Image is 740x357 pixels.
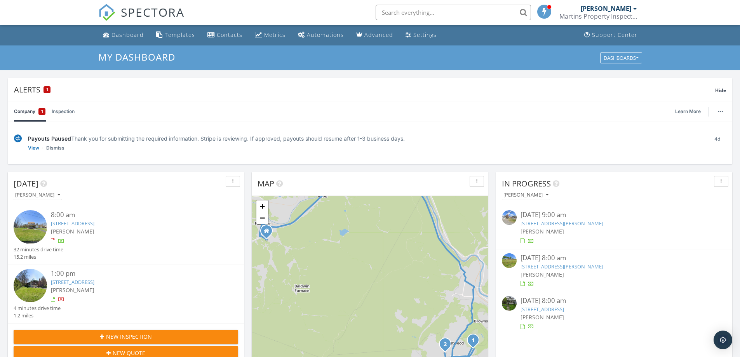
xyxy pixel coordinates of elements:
button: [PERSON_NAME] [14,190,62,200]
div: Alerts [14,84,715,95]
div: 8:00 am [51,210,219,220]
input: Search everything... [376,5,531,20]
span: 1 [41,108,43,115]
span: [DATE] [14,178,38,189]
div: Dashboards [604,55,639,61]
div: Contacts [217,31,242,38]
img: streetview [502,296,517,311]
a: Inspection [52,101,75,122]
div: Metrics [264,31,286,38]
img: ellipsis-632cfdd7c38ec3a7d453.svg [718,111,723,112]
a: Learn More [675,108,705,115]
div: 1.2 miles [14,312,61,319]
a: [DATE] 8:00 am [STREET_ADDRESS][PERSON_NAME] [PERSON_NAME] [502,253,726,288]
span: Map [258,178,274,189]
div: [DATE] 8:00 am [521,296,708,306]
a: Automations (Basic) [295,28,347,42]
span: SPECTORA [121,4,185,20]
i: 1 [472,338,475,343]
img: streetview [502,253,517,268]
div: 156 N View Hts, New Florence PA 15944 [266,231,271,235]
button: [PERSON_NAME] [502,190,550,200]
a: [DATE] 9:00 am [STREET_ADDRESS][PERSON_NAME] [PERSON_NAME] [502,210,726,245]
img: The Best Home Inspection Software - Spectora [98,4,115,21]
span: [PERSON_NAME] [51,228,94,235]
img: streetview [502,210,517,225]
div: 32 minutes drive time [14,246,63,253]
div: 1:00 pm [51,269,219,279]
a: [STREET_ADDRESS][PERSON_NAME] [521,263,603,270]
span: My Dashboard [98,51,175,63]
div: Martins Property Inspection [559,12,637,20]
a: [DATE] 8:00 am [STREET_ADDRESS] [PERSON_NAME] [502,296,726,331]
a: [STREET_ADDRESS] [521,306,564,313]
a: Company [14,101,45,122]
div: 775 Parkview Dr, Johnstown, PA 15905 [445,344,450,348]
a: Zoom out [256,212,268,224]
div: Thank you for submitting the required information. Stripe is reviewing. If approved, payouts shou... [28,134,702,143]
img: under-review-2fe708636b114a7f4b8d.svg [14,134,22,143]
div: Automations [307,31,344,38]
span: New Quote [113,349,145,357]
button: New Inspection [14,330,238,344]
div: [PERSON_NAME] [15,192,60,198]
span: [PERSON_NAME] [521,313,564,321]
a: Metrics [252,28,289,42]
a: [STREET_ADDRESS][PERSON_NAME] [521,220,603,227]
a: Zoom in [256,200,268,212]
a: [STREET_ADDRESS] [51,279,94,286]
a: 1:00 pm [STREET_ADDRESS] [PERSON_NAME] 4 minutes drive time 1.2 miles [14,269,238,319]
img: streetview [14,210,47,244]
div: [PERSON_NAME] [503,192,548,198]
div: Support Center [592,31,637,38]
span: [PERSON_NAME] [521,271,564,278]
img: streetview [14,269,47,302]
div: 4 minutes drive time [14,305,61,312]
button: Dashboards [600,52,642,63]
span: [PERSON_NAME] [521,228,564,235]
span: [PERSON_NAME] [51,286,94,294]
a: Advanced [353,28,396,42]
div: Templates [165,31,195,38]
a: Support Center [581,28,641,42]
span: In Progress [502,178,551,189]
span: Payouts Paused [28,135,71,142]
a: SPECTORA [98,10,185,27]
div: [DATE] 8:00 am [521,253,708,263]
div: 15.2 miles [14,253,63,261]
span: Hide [715,87,726,94]
div: Dashboard [111,31,144,38]
div: Open Intercom Messenger [714,331,732,349]
a: Dismiss [46,144,64,152]
div: [DATE] 9:00 am [521,210,708,220]
div: 4d [709,134,726,152]
i: 2 [444,342,447,347]
a: 8:00 am [STREET_ADDRESS] [PERSON_NAME] 32 minutes drive time 15.2 miles [14,210,238,261]
a: Templates [153,28,198,42]
div: Settings [413,31,437,38]
a: Settings [402,28,440,42]
span: New Inspection [106,333,152,341]
div: 942 Carnegie Ave, Johnstown, PA 15905 [473,340,478,345]
a: [STREET_ADDRESS] [51,220,94,227]
a: Dashboard [100,28,147,42]
span: 1 [46,87,48,92]
a: View [28,144,39,152]
a: Contacts [204,28,246,42]
div: Advanced [364,31,393,38]
div: [PERSON_NAME] [581,5,631,12]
